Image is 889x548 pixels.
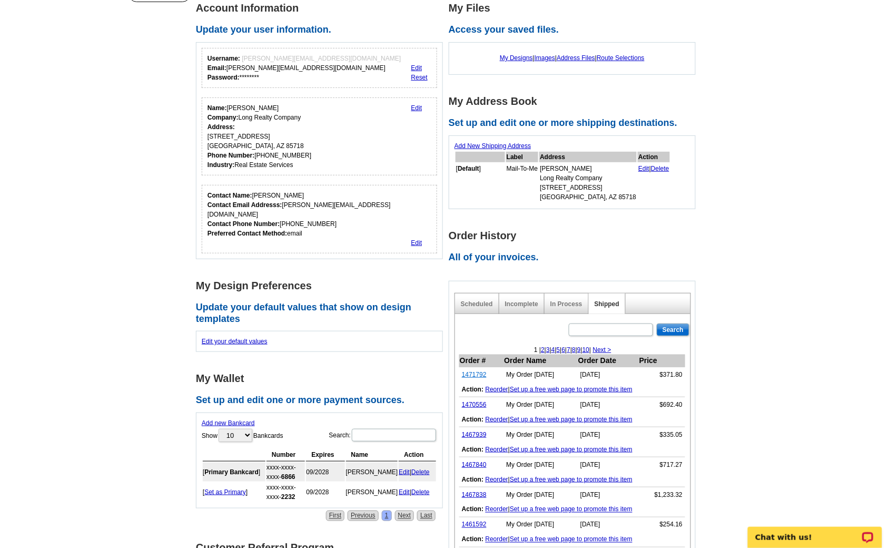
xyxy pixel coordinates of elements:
[504,457,578,473] td: My Order [DATE]
[486,416,508,423] a: Reorder
[449,3,702,14] h1: My Files
[411,64,422,72] a: Edit
[306,483,344,502] td: 09/2028
[541,346,545,354] a: 2
[638,163,670,202] td: |
[329,428,437,443] label: Search:
[462,401,487,408] a: 1470556
[346,483,398,502] td: [PERSON_NAME]
[204,468,259,476] b: Primary Bankcard
[486,536,508,543] a: Reorder
[306,448,344,462] th: Expires
[500,54,533,62] a: My Designs
[352,429,436,442] input: Search:
[196,302,449,325] h2: Update your default values that show on design templates
[578,397,639,413] td: [DATE]
[486,506,508,513] a: Reorder
[462,506,483,513] b: Action:
[504,355,578,367] th: Order Name
[461,300,493,308] a: Scheduled
[208,64,226,72] strong: Email:
[196,373,449,384] h1: My Wallet
[506,163,538,202] td: Mail-To-Me
[593,346,611,354] a: Next >
[639,427,685,443] td: $335.05
[510,386,633,393] a: Set up a free web page to promote this item
[504,487,578,503] td: My Order [DATE]
[208,152,254,159] strong: Phone Number:
[459,472,685,487] td: |
[208,192,252,199] strong: Contact Name:
[455,142,531,150] a: Add New Shipping Address
[219,429,252,442] select: ShowBankcards
[458,165,479,172] b: Default
[578,517,639,533] td: [DATE]
[546,346,550,354] a: 3
[202,48,437,88] div: Your login information.
[462,521,487,529] a: 1461592
[651,165,669,172] a: Delete
[639,487,685,503] td: $1,233.32
[462,446,483,453] b: Action:
[459,442,685,457] td: |
[208,123,235,131] strong: Address:
[348,511,379,521] a: Previous
[281,473,295,481] strong: 6866
[399,463,436,482] td: |
[242,55,401,62] span: [PERSON_NAME][EMAIL_ADDRESS][DOMAIN_NAME]
[567,346,570,354] a: 7
[196,24,449,36] h2: Update your user information.
[505,300,538,308] a: Incomplete
[462,476,483,483] b: Action:
[202,428,283,443] label: Show Bankcards
[510,476,633,483] a: Set up a free web page to promote this item
[486,476,508,483] a: Reorder
[449,230,702,241] h1: Order History
[208,220,280,228] strong: Contact Phone Number:
[266,448,305,462] th: Number
[638,152,670,162] th: Action
[382,511,392,521] a: 1
[281,493,295,501] strong: 2232
[639,355,685,367] th: Price
[486,386,508,393] a: Reorder
[506,152,538,162] th: Label
[202,185,437,253] div: Who should we contact regarding order issues?
[204,488,246,496] a: Set as Primary
[208,230,287,237] strong: Preferred Contact Method:
[462,386,483,393] b: Action:
[462,461,487,468] a: 1467840
[202,97,437,175] div: Your personal details.
[411,104,422,112] a: Edit
[203,483,265,502] td: [ ]
[395,511,414,521] a: Next
[550,300,582,308] a: In Process
[639,517,685,533] td: $254.16
[657,324,689,336] input: Search
[208,55,240,62] strong: Username:
[462,536,483,543] b: Action:
[504,517,578,533] td: My Order [DATE]
[455,345,690,355] div: 1 | | | | | | | | | |
[346,463,398,482] td: [PERSON_NAME]
[411,74,428,81] a: Reset
[459,382,685,397] td: |
[449,96,702,107] h1: My Address Book
[578,487,639,503] td: [DATE]
[208,103,311,170] div: [PERSON_NAME] Long Realty Company [STREET_ADDRESS] [GEOGRAPHIC_DATA], AZ 85718 [PHONE_NUMBER] Rea...
[462,431,487,438] a: 1467939
[557,54,595,62] a: Address Files
[578,427,639,443] td: [DATE]
[486,446,508,453] a: Reorder
[266,463,305,482] td: xxxx-xxxx-xxxx-
[510,536,633,543] a: Set up a free web page to promote this item
[411,468,430,476] a: Delete
[535,54,555,62] a: Images
[462,491,487,498] a: 1467838
[551,346,555,354] a: 4
[202,419,255,427] a: Add new Bankcard
[510,506,633,513] a: Set up a free web page to promote this item
[459,412,685,427] td: |
[639,367,685,383] td: $371.80
[346,448,398,462] th: Name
